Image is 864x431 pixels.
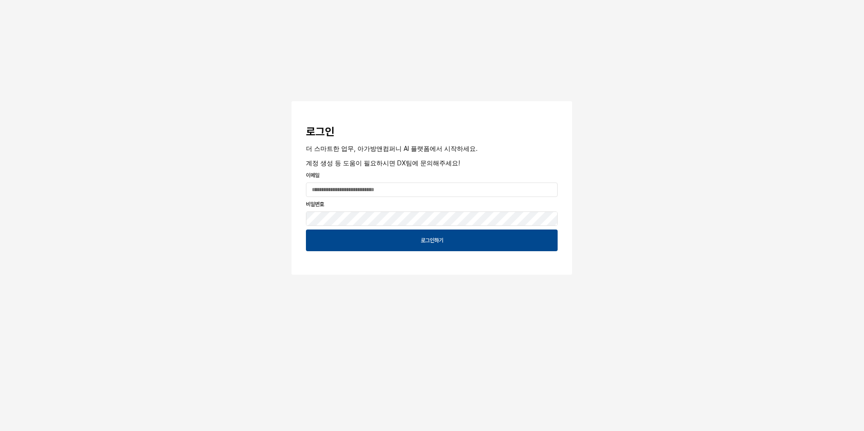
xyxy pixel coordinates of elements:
[306,144,558,153] p: 더 스마트한 업무, 아가방앤컴퍼니 AI 플랫폼에서 시작하세요.
[421,237,443,244] p: 로그인하기
[306,230,558,251] button: 로그인하기
[306,171,558,179] p: 이메일
[306,200,558,208] p: 비밀번호
[306,126,558,138] h3: 로그인
[306,158,558,168] p: 계정 생성 등 도움이 필요하시면 DX팀에 문의해주세요!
